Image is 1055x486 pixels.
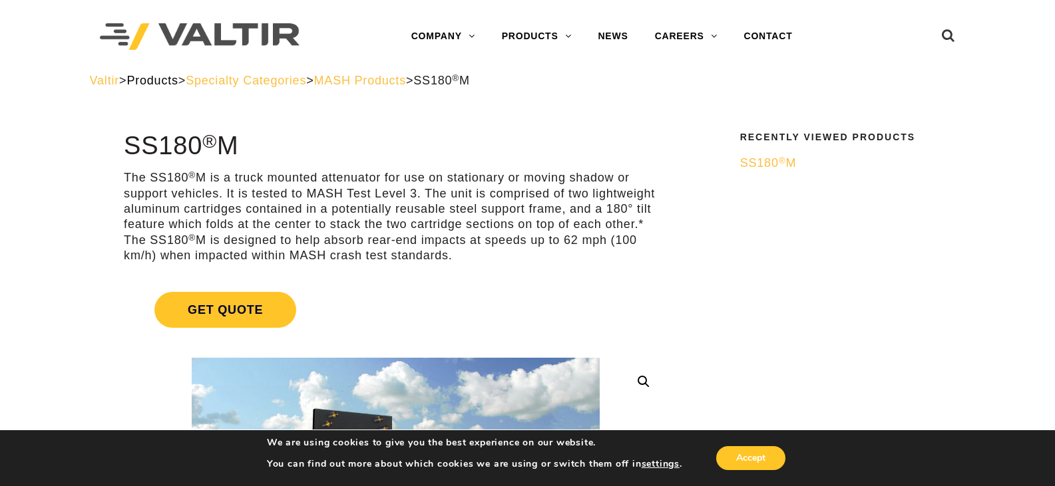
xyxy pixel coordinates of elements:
[154,292,296,328] span: Get Quote
[740,132,957,142] h2: Recently Viewed Products
[267,437,682,449] p: We are using cookies to give you the best experience on our website.
[90,74,119,87] a: Valtir
[398,23,489,50] a: COMPANY
[740,156,957,171] a: SS180®M
[314,74,406,87] a: MASH Products
[779,156,786,166] sup: ®
[188,170,196,180] sup: ®
[413,74,470,87] span: SS180 M
[90,73,966,88] div: > > > >
[124,170,668,263] p: The SS180 M is a truck mounted attenuator for use on stationary or moving shadow or support vehic...
[124,276,668,344] a: Get Quote
[716,446,785,470] button: Accept
[642,23,731,50] a: CAREERS
[489,23,585,50] a: PRODUCTS
[267,458,682,470] p: You can find out more about which cookies we are using or switch them off in .
[188,233,196,243] sup: ®
[202,130,217,152] sup: ®
[740,156,797,170] span: SS180 M
[584,23,641,50] a: NEWS
[642,458,680,470] button: settings
[100,23,300,51] img: Valtir
[731,23,806,50] a: CONTACT
[126,74,178,87] a: Products
[452,73,459,83] sup: ®
[124,132,668,160] h1: SS180 M
[186,74,306,87] a: Specialty Categories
